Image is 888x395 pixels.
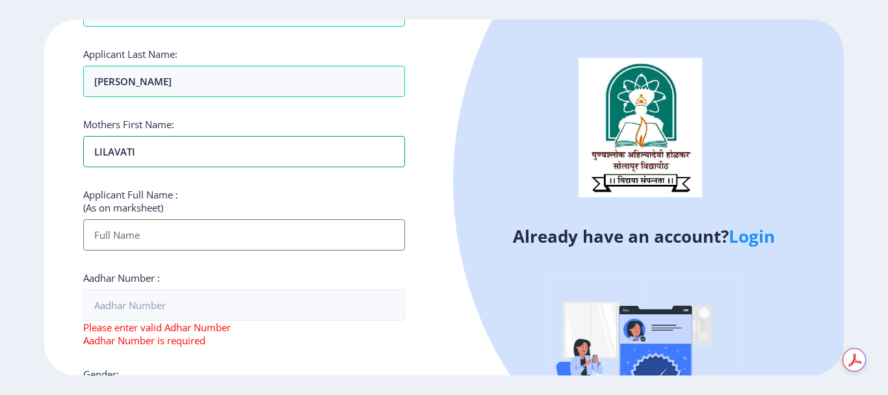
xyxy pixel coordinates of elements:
[83,66,405,97] input: Last Name
[83,48,177,61] label: Applicant Last Name:
[83,136,405,167] input: Last Name
[579,58,702,197] img: logo
[83,118,174,131] label: Mothers First Name:
[83,271,160,284] label: Aadhar Number :
[83,321,231,334] span: Please enter valid Adhar Number
[83,368,119,381] label: Gender:
[454,226,834,247] h4: Already have an account?
[83,219,405,251] input: Full Name
[83,290,405,321] input: Aadhar Number
[729,225,775,248] a: Login
[83,188,178,214] label: Applicant Full Name : (As on marksheet)
[83,334,205,347] span: Aadhar Number is required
